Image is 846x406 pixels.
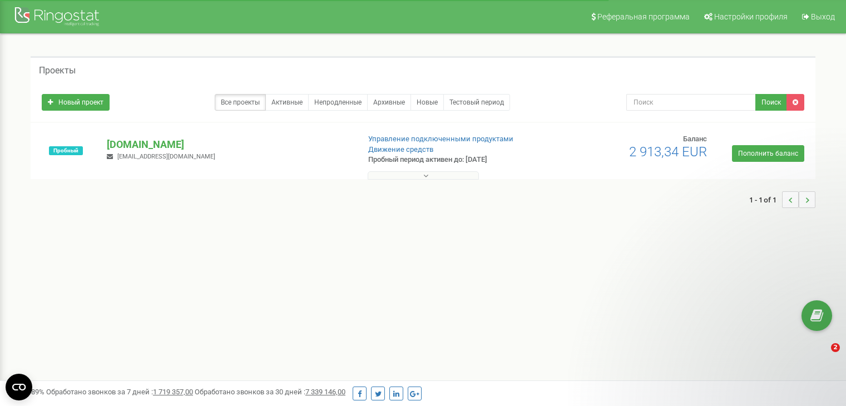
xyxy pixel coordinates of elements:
[195,388,345,396] span: Обработано звонков за 30 дней :
[368,135,513,143] a: Управление подключенными продуктами
[117,153,215,160] span: [EMAIL_ADDRESS][DOMAIN_NAME]
[305,388,345,396] u: 7 339 146,00
[732,145,804,162] a: Пополнить баланс
[811,12,835,21] span: Выход
[367,94,411,111] a: Архивные
[683,135,707,143] span: Баланс
[749,191,782,208] span: 1 - 1 of 1
[308,94,368,111] a: Непродленные
[49,146,83,155] span: Пробный
[153,388,193,396] u: 1 719 357,00
[42,94,110,111] a: Новый проект
[443,94,510,111] a: Тестовый период
[39,66,76,76] h5: Проекты
[107,137,350,152] p: [DOMAIN_NAME]
[368,155,546,165] p: Пробный период активен до: [DATE]
[368,145,433,154] a: Движение средств
[831,343,840,352] span: 2
[714,12,788,21] span: Настройки профиля
[6,374,32,400] button: Open CMP widget
[626,94,756,111] input: Поиск
[755,94,787,111] button: Поиск
[629,144,707,160] span: 2 913,34 EUR
[749,180,815,219] nav: ...
[597,12,690,21] span: Реферальная программа
[215,94,266,111] a: Все проекты
[410,94,444,111] a: Новые
[808,343,835,370] iframe: Intercom live chat
[46,388,193,396] span: Обработано звонков за 7 дней :
[265,94,309,111] a: Активные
